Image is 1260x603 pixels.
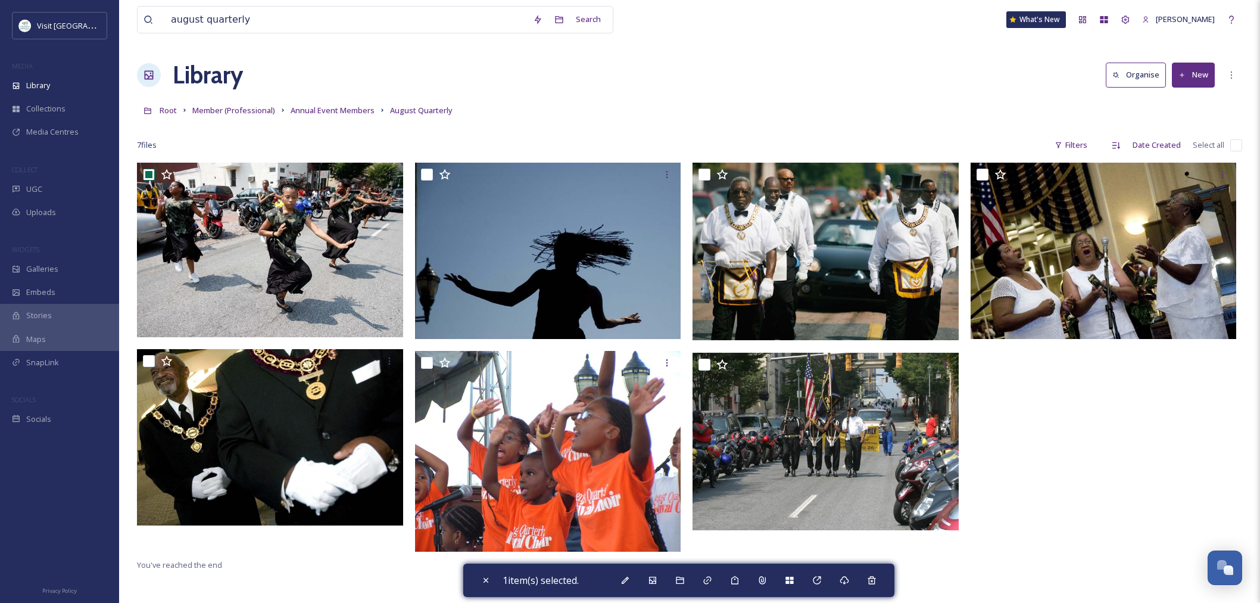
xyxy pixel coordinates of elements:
[26,334,46,345] span: Maps
[26,184,42,195] span: UGC
[37,20,129,31] span: Visit [GEOGRAPHIC_DATA]
[1127,133,1187,157] div: Date Created
[1049,133,1093,157] div: Filters
[12,165,38,174] span: COLLECT
[1156,14,1215,24] span: [PERSON_NAME]
[12,395,36,404] span: SOCIALS
[26,287,55,298] span: Embeds
[160,103,177,117] a: Root
[42,587,77,595] span: Privacy Policy
[26,263,58,275] span: Galleries
[415,351,681,552] img: August Quarterly-Out & About 002.jpg
[160,105,177,116] span: Root
[26,103,66,114] span: Collections
[26,126,79,138] span: Media Centres
[1193,139,1224,151] span: Select all
[137,139,157,151] span: 7 file s
[1172,63,1215,87] button: New
[42,583,77,597] a: Privacy Policy
[19,20,31,32] img: download%20%281%29.jpeg
[192,103,275,117] a: Member (Professional)
[971,163,1237,339] img: augustquaterly3.jpg
[693,352,959,530] img: AQ_Parade 001.jpg
[12,245,39,254] span: WIDGETS
[165,7,527,33] input: Search your library
[26,310,52,321] span: Stories
[390,103,453,117] a: August Quarterly
[173,57,243,93] a: Library
[1106,63,1172,87] a: Organise
[1136,8,1221,31] a: [PERSON_NAME]
[291,105,375,116] span: Annual Event Members
[137,163,403,337] img: augustquaterly8.jpg
[1006,11,1066,28] a: What's New
[137,560,222,570] span: You've reached the end
[415,163,681,339] img: augustquaterly2.jpg
[26,80,50,91] span: Library
[570,8,607,31] div: Search
[503,574,579,587] span: 1 item(s) selected.
[12,61,33,70] span: MEDIA
[693,163,959,340] img: augustquaterly7.jpg
[26,207,56,218] span: Uploads
[1106,63,1166,87] button: Organise
[390,105,453,116] span: August Quarterly
[1208,551,1242,585] button: Open Chat
[192,105,275,116] span: Member (Professional)
[26,414,51,425] span: Socials
[26,357,59,368] span: SnapLink
[291,103,375,117] a: Annual Event Members
[137,349,403,526] img: augustquaterly4.jpg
